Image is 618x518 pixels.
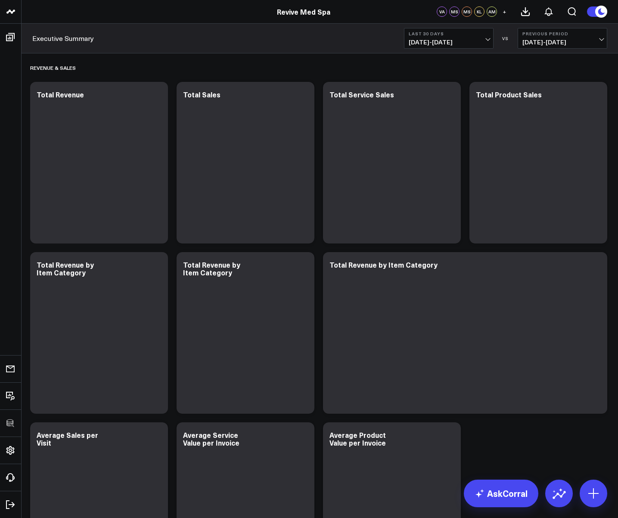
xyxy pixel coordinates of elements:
[503,9,506,15] span: +
[183,260,240,277] div: Total Revenue by Item Category
[183,430,239,447] div: Average Service Value per Invoice
[329,430,386,447] div: Average Product Value per Invoice
[329,90,394,99] div: Total Service Sales
[518,28,607,49] button: Previous Period[DATE]-[DATE]
[37,90,84,99] div: Total Revenue
[329,260,438,269] div: Total Revenue by Item Category
[409,39,489,46] span: [DATE] - [DATE]
[30,58,76,78] div: Revenue & Sales
[476,90,542,99] div: Total Product Sales
[37,430,98,447] div: Average Sales per Visit
[499,6,509,17] button: +
[474,6,484,17] div: KL
[277,7,330,16] a: Revive Med Spa
[487,6,497,17] div: AM
[498,36,513,41] div: VS
[37,260,94,277] div: Total Revenue by Item Category
[462,6,472,17] div: MS
[32,34,94,43] a: Executive Summary
[183,90,220,99] div: Total Sales
[522,31,602,36] b: Previous Period
[464,480,538,507] a: AskCorral
[449,6,460,17] div: MS
[404,28,494,49] button: Last 30 Days[DATE]-[DATE]
[409,31,489,36] b: Last 30 Days
[522,39,602,46] span: [DATE] - [DATE]
[437,6,447,17] div: VA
